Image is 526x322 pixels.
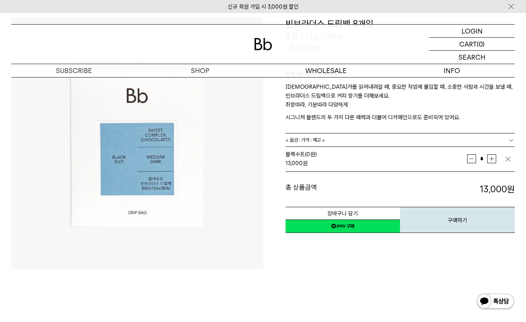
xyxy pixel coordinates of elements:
p: INFO [389,64,515,77]
strong: 13,000 [286,160,303,167]
p: SEARCH [459,51,485,64]
p: (0) [477,38,485,50]
img: 빈브라더스 드립백 8개입 [11,18,263,269]
p: CART [459,38,477,50]
button: 증가 [487,154,496,163]
a: CART (0) [429,38,515,51]
a: 신규 회원 가입 시 3,000원 할인 [228,3,299,10]
a: SHOP [137,64,263,77]
img: 로고 [254,38,272,50]
span: = 옵션 : 가격 : 재고 = [286,133,325,146]
b: 원 [507,184,515,195]
a: SUBSCRIBE [11,64,137,77]
button: 구매하기 [400,207,515,233]
img: 카카오톡 채널 1:1 채팅 버튼 [476,293,515,311]
span: 블랙수트 (0원) [286,151,317,158]
div: 원 [286,159,467,168]
button: 감소 [467,154,476,163]
a: LOGIN [429,25,515,38]
p: LOGIN [462,25,483,37]
button: 장바구니 담기 [286,207,400,220]
p: 시그니처 블렌드의 두 가지 다른 매력과 더불어 디카페인으로도 준비되어 있어요. [286,113,515,122]
p: [DEMOGRAPHIC_DATA]가를 읽어내려갈 때, 중요한 작업에 몰입할 때, 소중한 사람과 시간을 보낼 때, 빈브라더스 드립백으로 커피 향기를 더해보세요. [286,82,515,100]
img: 삭제 [504,155,512,163]
a: 새창 [286,220,400,233]
p: 취향따라, 기분따라 다양하게 [286,100,515,113]
strong: 13,000 [480,184,515,195]
p: WHOLESALE [263,64,389,77]
dt: 총 상품금액 [286,183,400,196]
